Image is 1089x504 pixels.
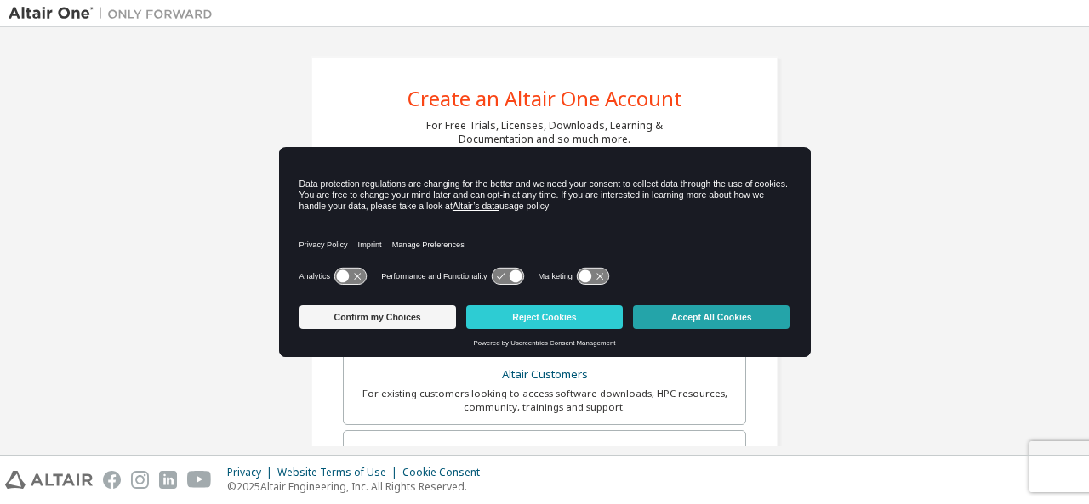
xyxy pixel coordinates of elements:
div: Create an Altair One Account [408,88,682,109]
img: Altair One [9,5,221,22]
img: linkedin.svg [159,471,177,489]
img: facebook.svg [103,471,121,489]
img: youtube.svg [187,471,212,489]
div: Altair Customers [354,363,735,387]
div: For Free Trials, Licenses, Downloads, Learning & Documentation and so much more. [426,119,663,146]
div: Privacy [227,466,277,479]
div: For existing customers looking to access software downloads, HPC resources, community, trainings ... [354,387,735,414]
div: Website Terms of Use [277,466,402,479]
img: altair_logo.svg [5,471,93,489]
img: instagram.svg [131,471,149,489]
div: Cookie Consent [402,466,490,479]
p: © 2025 Altair Engineering, Inc. All Rights Reserved. [227,479,490,494]
div: Students [354,441,735,465]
